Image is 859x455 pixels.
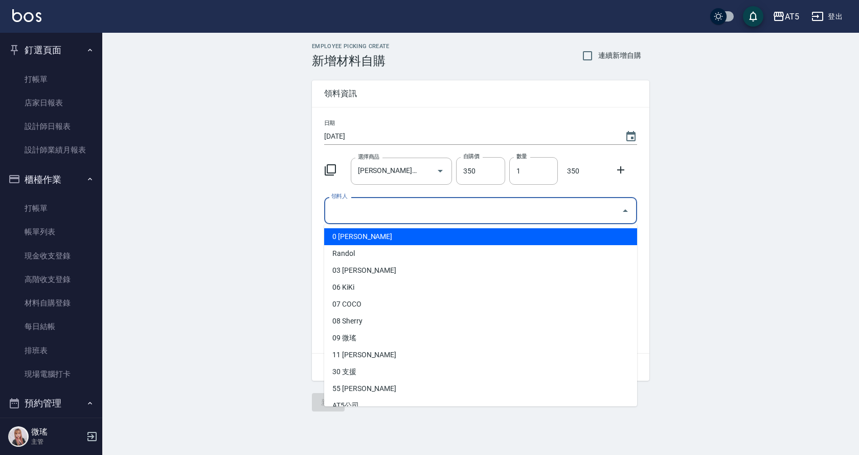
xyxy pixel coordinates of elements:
[562,166,584,177] p: 350
[617,203,634,219] button: Close
[312,43,390,50] h2: Employee Picking Create
[4,37,98,63] button: 釘選頁面
[4,362,98,386] a: 現場電腦打卡
[598,50,641,61] span: 連續新增自購
[324,380,637,397] li: 55 [PERSON_NAME]
[4,68,98,91] a: 打帳單
[324,330,637,346] li: 09 微瑤
[785,10,799,23] div: AT5
[768,6,803,27] button: AT5
[324,346,637,363] li: 11 [PERSON_NAME]
[324,397,637,414] li: AT5公司
[463,153,479,160] label: 自購價
[324,89,637,99] span: 領料資訊
[4,291,98,315] a: 材料自購登錄
[324,128,615,145] input: YYYY/MM/DD
[4,244,98,268] a: 現金收支登錄
[312,354,649,381] div: 合計： 350
[432,163,448,179] button: Open
[4,390,98,417] button: 預約管理
[324,119,335,127] label: 日期
[4,268,98,291] a: 高階收支登錄
[4,91,98,115] a: 店家日報表
[331,192,347,200] label: 領料人
[516,153,527,160] label: 數量
[743,6,763,27] button: save
[4,220,98,244] a: 帳單列表
[324,313,637,330] li: 08 Sherry
[4,166,98,193] button: 櫃檯作業
[8,426,29,447] img: Person
[324,296,637,313] li: 07 COCO
[4,115,98,138] a: 設計師日報表
[324,228,637,245] li: 0 [PERSON_NAME]
[31,427,83,437] h5: 微瑤
[4,138,98,162] a: 設計師業績月報表
[807,7,847,26] button: 登出
[4,315,98,338] a: 每日結帳
[31,437,83,446] p: 主管
[324,245,637,262] li: Randol
[324,279,637,296] li: 06 KiKi
[619,124,643,149] button: Choose date, selected date is 2025-10-13
[312,54,390,68] h3: 新增材料自購
[4,339,98,362] a: 排班表
[12,9,41,22] img: Logo
[358,153,379,161] label: 選擇商品
[324,262,637,279] li: 03 [PERSON_NAME]
[324,363,637,380] li: 30 支援
[4,197,98,220] a: 打帳單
